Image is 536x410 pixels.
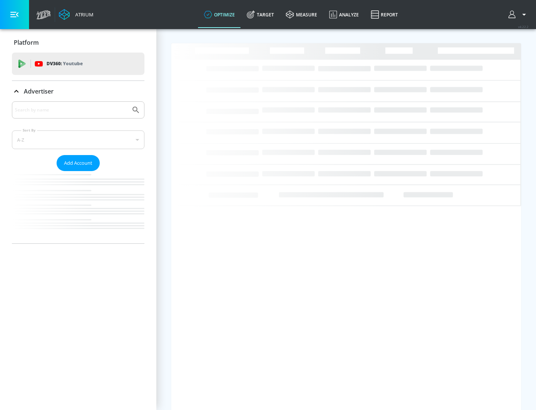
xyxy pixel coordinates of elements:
[12,130,144,149] div: A-Z
[280,1,323,28] a: measure
[14,38,39,47] p: Platform
[12,32,144,53] div: Platform
[15,105,128,115] input: Search by name
[72,11,93,18] div: Atrium
[57,155,100,171] button: Add Account
[47,60,83,68] p: DV360:
[63,60,83,67] p: Youtube
[59,9,93,20] a: Atrium
[241,1,280,28] a: Target
[198,1,241,28] a: optimize
[12,101,144,243] div: Advertiser
[12,81,144,102] div: Advertiser
[365,1,404,28] a: Report
[24,87,54,95] p: Advertiser
[323,1,365,28] a: Analyze
[12,53,144,75] div: DV360: Youtube
[64,159,92,167] span: Add Account
[21,128,37,133] label: Sort By
[518,25,529,29] span: v 4.22.2
[12,171,144,243] nav: list of Advertiser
